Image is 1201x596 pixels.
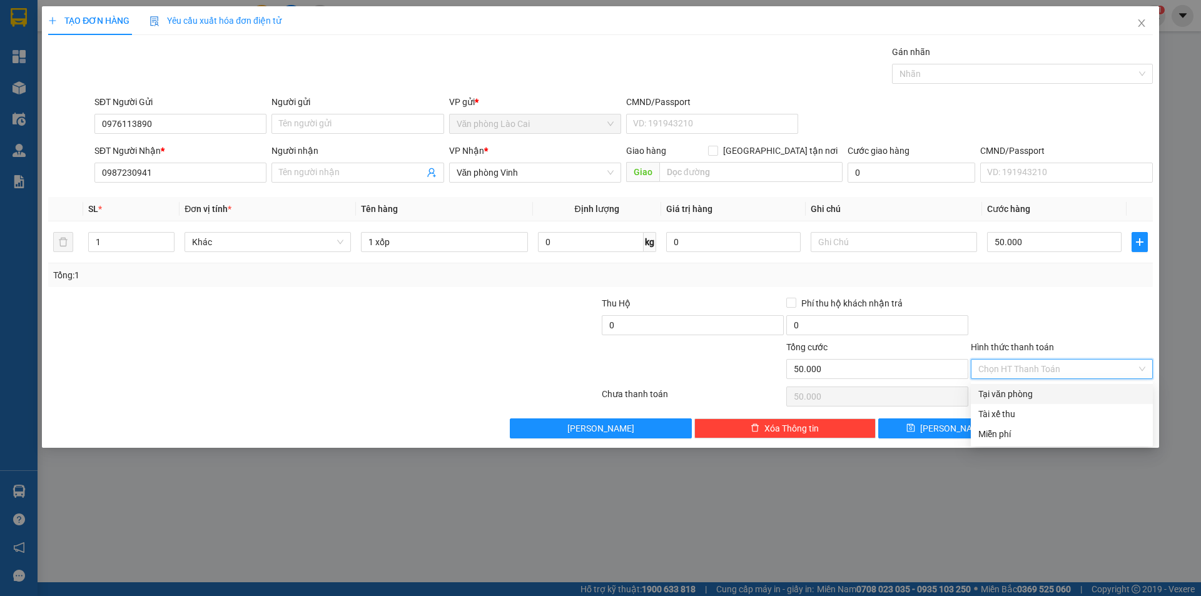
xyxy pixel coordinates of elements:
[167,10,302,31] b: [DOMAIN_NAME]
[644,232,656,252] span: kg
[575,204,619,214] span: Định lượng
[906,423,915,433] span: save
[666,204,712,214] span: Giá trị hàng
[920,422,987,435] span: [PERSON_NAME]
[48,16,57,25] span: plus
[718,144,843,158] span: [GEOGRAPHIC_DATA] tận nơi
[185,204,231,214] span: Đơn vị tính
[848,146,910,156] label: Cước giao hàng
[971,342,1054,352] label: Hình thức thanh toán
[449,146,484,156] span: VP Nhận
[659,162,843,182] input: Dọc đường
[848,163,975,183] input: Cước giao hàng
[978,387,1145,401] div: Tại văn phòng
[457,163,614,182] span: Văn phòng Vinh
[751,423,759,433] span: delete
[567,422,634,435] span: [PERSON_NAME]
[94,95,266,109] div: SĐT Người Gửi
[361,204,398,214] span: Tên hàng
[88,204,98,214] span: SL
[66,73,231,159] h1: Giao dọc đường
[427,168,437,178] span: user-add
[764,422,819,435] span: Xóa Thông tin
[796,296,908,310] span: Phí thu hộ khách nhận trả
[626,95,798,109] div: CMND/Passport
[600,387,785,409] div: Chưa thanh toán
[1137,18,1147,28] span: close
[892,47,930,57] label: Gán nhãn
[192,233,343,251] span: Khác
[987,204,1030,214] span: Cước hàng
[602,298,631,308] span: Thu Hộ
[878,418,1014,438] button: save[PERSON_NAME]
[449,95,621,109] div: VP gửi
[811,232,977,252] input: Ghi Chú
[806,197,982,221] th: Ghi chú
[1124,6,1159,41] button: Close
[149,16,160,26] img: icon
[271,95,443,109] div: Người gửi
[626,146,666,156] span: Giao hàng
[7,73,101,93] h2: IHTSREQR
[48,16,129,26] span: TẠO ĐƠN HÀNG
[978,407,1145,421] div: Tài xế thu
[457,114,614,133] span: Văn phòng Lào Cai
[694,418,876,438] button: deleteXóa Thông tin
[1132,232,1148,252] button: plus
[271,144,443,158] div: Người nhận
[786,342,828,352] span: Tổng cước
[1132,237,1147,247] span: plus
[510,418,692,438] button: [PERSON_NAME]
[53,268,464,282] div: Tổng: 1
[149,16,281,26] span: Yêu cầu xuất hóa đơn điện tử
[53,16,188,64] b: [PERSON_NAME] (Vinh - Sapa)
[978,427,1145,441] div: Miễn phí
[626,162,659,182] span: Giao
[361,232,527,252] input: VD: Bàn, Ghế
[980,144,1152,158] div: CMND/Passport
[94,144,266,158] div: SĐT Người Nhận
[53,232,73,252] button: delete
[666,232,801,252] input: 0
